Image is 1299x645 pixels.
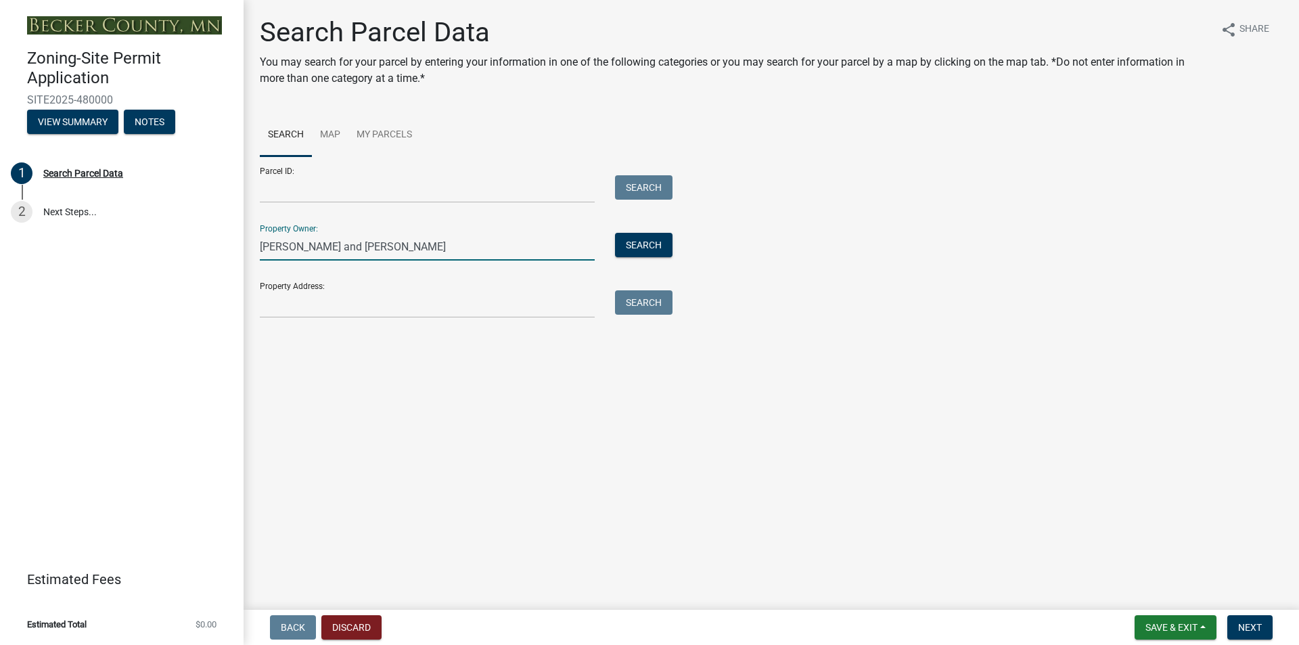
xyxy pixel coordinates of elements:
[312,114,348,157] a: Map
[1239,22,1269,38] span: Share
[615,175,673,200] button: Search
[1145,622,1198,633] span: Save & Exit
[27,110,118,134] button: View Summary
[43,169,123,178] div: Search Parcel Data
[281,622,305,633] span: Back
[270,615,316,640] button: Back
[321,615,382,640] button: Discard
[260,54,1210,87] p: You may search for your parcel by entering your information in one of the following categories or...
[27,117,118,128] wm-modal-confirm: Summary
[27,49,233,88] h4: Zoning-Site Permit Application
[1238,622,1262,633] span: Next
[27,93,216,106] span: SITE2025-480000
[260,16,1210,49] h1: Search Parcel Data
[260,114,312,157] a: Search
[1221,22,1237,38] i: share
[124,117,175,128] wm-modal-confirm: Notes
[27,16,222,35] img: Becker County, Minnesota
[1210,16,1280,43] button: shareShare
[1135,615,1216,640] button: Save & Exit
[11,162,32,184] div: 1
[348,114,420,157] a: My Parcels
[615,233,673,257] button: Search
[27,620,87,629] span: Estimated Total
[196,620,216,629] span: $0.00
[615,290,673,315] button: Search
[11,566,222,593] a: Estimated Fees
[1227,615,1273,640] button: Next
[11,201,32,223] div: 2
[124,110,175,134] button: Notes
